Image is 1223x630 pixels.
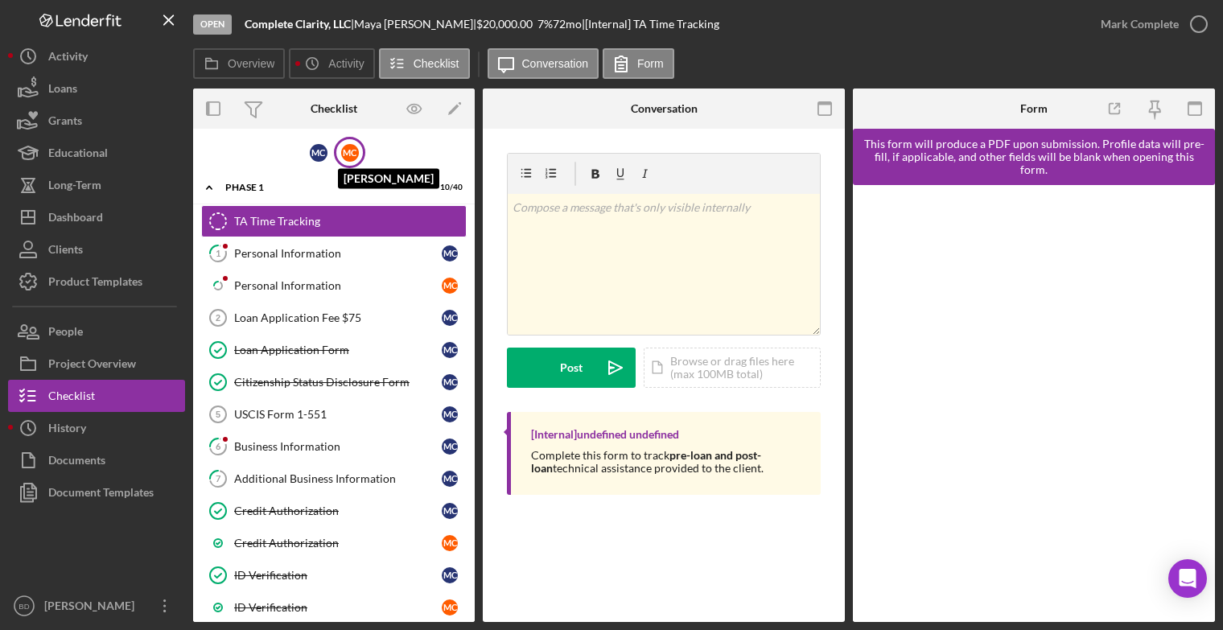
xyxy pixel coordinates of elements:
div: Personal Information [234,279,442,292]
button: Checklist [8,380,185,412]
a: ID VerificationMC [201,559,467,591]
b: Complete Clarity, LLC [245,17,351,31]
a: 2Loan Application Fee $75MC [201,302,467,334]
label: Overview [228,57,274,70]
div: M C [442,535,458,551]
label: Activity [328,57,364,70]
div: M C [442,599,458,616]
div: Conversation [631,102,698,115]
iframe: Lenderfit form [869,201,1200,606]
div: Citizenship Status Disclosure Form [234,376,442,389]
button: Post [507,348,636,388]
tspan: 6 [216,441,221,451]
div: M C [442,406,458,422]
div: M C [310,144,327,162]
div: $20,000.00 [476,18,537,31]
label: Checklist [414,57,459,70]
div: Credit Authorization [234,537,442,550]
div: M C [442,439,458,455]
div: Loan Application Fee $75 [234,311,442,324]
a: 5USCIS Form 1-551MC [201,398,467,430]
button: Form [603,48,674,79]
div: ID Verification [234,601,442,614]
div: | [Internal] TA Time Tracking [582,18,719,31]
div: Additional Business Information [234,472,442,485]
a: Citizenship Status Disclosure FormMC [201,366,467,398]
button: Documents [8,444,185,476]
div: Personal Information [234,247,442,260]
div: USCIS Form 1-551 [234,408,442,421]
label: Form [637,57,664,70]
div: M C [442,374,458,390]
tspan: 1 [216,248,220,258]
div: Mark Complete [1101,8,1179,40]
div: Checklist [311,102,357,115]
label: Conversation [522,57,589,70]
div: [Internal] undefined undefined [531,428,679,441]
div: M C [442,503,458,519]
div: 7 % [537,18,553,31]
button: BD[PERSON_NAME] [8,590,185,622]
button: Overview [193,48,285,79]
button: Conversation [488,48,599,79]
button: History [8,412,185,444]
a: 6Business InformationMC [201,430,467,463]
div: Credit Authorization [234,504,442,517]
button: Document Templates [8,476,185,509]
a: 1Personal InformationMC [201,237,467,270]
button: Mark Complete [1085,8,1215,40]
div: This form will produce a PDF upon submission. Profile data will pre-fill, if applicable, and othe... [861,138,1207,176]
div: 10 / 40 [434,183,463,192]
div: Document Templates [48,476,154,513]
div: M C [341,144,359,162]
tspan: 5 [216,410,220,419]
a: Personal InformationMC [201,270,467,302]
div: ID Verification [234,569,442,582]
button: Activity [289,48,374,79]
a: Credit AuthorizationMC [201,495,467,527]
div: Post [560,348,583,388]
div: Maya [PERSON_NAME] | [354,18,476,31]
a: 7Additional Business InformationMC [201,463,467,495]
div: Documents [48,444,105,480]
a: Loan Application FormMC [201,334,467,366]
a: Credit AuthorizationMC [201,527,467,559]
tspan: 7 [216,473,221,484]
div: History [48,412,86,448]
strong: pre-loan and post-loan [531,448,761,475]
div: Phase 1 [225,183,422,192]
div: Complete this form to track technical assistance provided to the client. [531,449,805,475]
